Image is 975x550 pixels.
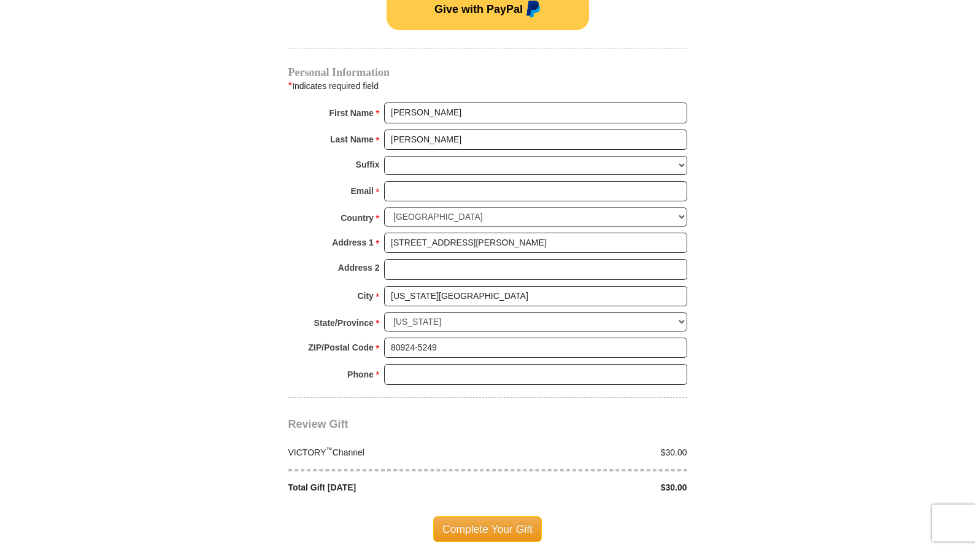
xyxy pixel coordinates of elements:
strong: Phone [347,366,374,383]
div: VICTORY Channel [282,446,488,459]
strong: Country [341,209,374,227]
h4: Personal Information [288,68,687,77]
span: Review Gift [288,418,349,430]
strong: State/Province [314,314,374,331]
strong: Suffix [356,156,380,173]
strong: Address 2 [338,259,380,276]
div: Indicates required field [288,78,687,94]
span: Give with PayPal [434,3,523,15]
strong: Address 1 [332,234,374,251]
strong: First Name [329,104,374,122]
div: $30.00 [488,481,694,494]
div: Total Gift [DATE] [282,481,488,494]
strong: City [357,287,373,304]
strong: Email [351,182,374,199]
span: Complete Your Gift [433,516,542,542]
sup: ™ [326,446,333,453]
img: paypal [523,1,541,20]
strong: ZIP/Postal Code [308,339,374,356]
div: $30.00 [488,446,694,459]
strong: Last Name [330,131,374,148]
